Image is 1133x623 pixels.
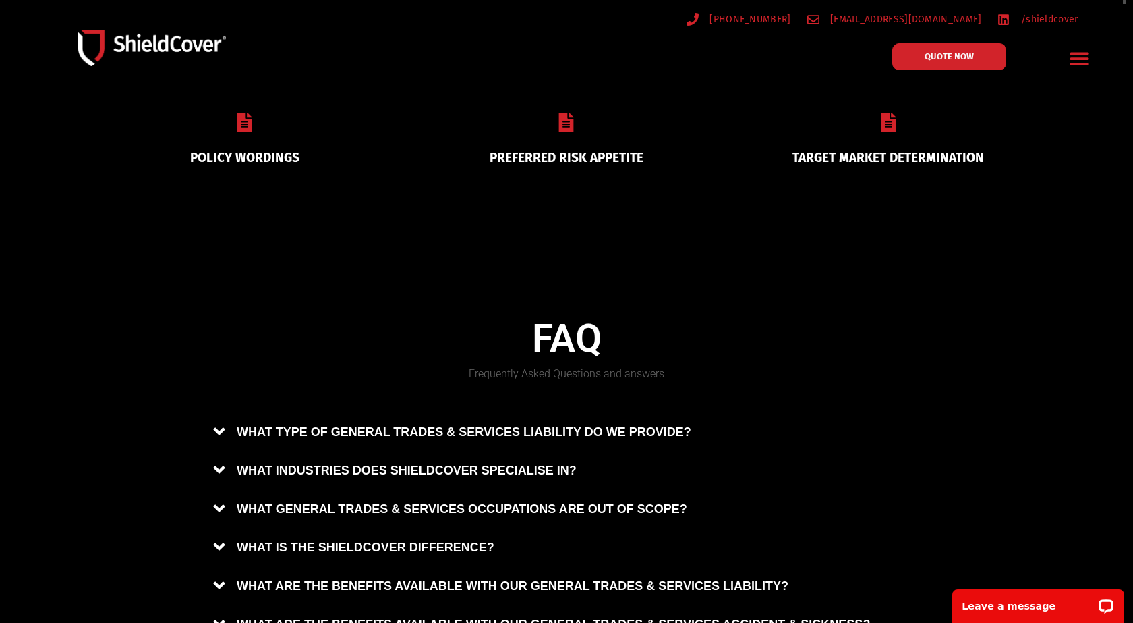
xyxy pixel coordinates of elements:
a: /shieldcover [997,11,1078,28]
a: [EMAIL_ADDRESS][DOMAIN_NAME] [807,11,982,28]
a: WHAT GENERAL TRADES & SERVICES OCCUPATIONS ARE OUT OF SCOPE? [203,490,930,529]
a: POLICY WORDINGS [190,150,299,165]
a: WHAT TYPE OF GENERAL TRADES & SERVICES LIABILITY DO WE PROVIDE? [203,413,930,452]
a: WHAT IS THE SHIELDCOVER DIFFERENCE? [203,529,930,567]
a: PREFERRED RISK APPETITE [490,150,643,165]
a: TARGET MARKET DETERMINATION [792,150,984,165]
a: [PHONE_NUMBER] [687,11,791,28]
a: WHAT ARE THE BENEFITS AVAILABLE WITH OUR GENERAL TRADES & SERVICES LIABILITY? [203,567,930,605]
h4: FAQ [203,316,930,362]
span: [EMAIL_ADDRESS][DOMAIN_NAME] [827,11,981,28]
div: Menu Toggle [1064,43,1096,74]
iframe: LiveChat chat widget [943,580,1133,623]
a: QUOTE NOW [892,43,1006,70]
span: /shieldcover [1018,11,1078,28]
h5: Frequently Asked Questions and answers [203,369,930,379]
a: WHAT INDUSTRIES DOES SHIELDCOVER SPECIALISE IN? [203,452,930,490]
img: Shield-Cover-Underwriting-Australia-logo-full [78,30,226,66]
span: QUOTE NOW [925,52,974,61]
span: [PHONE_NUMBER] [706,11,790,28]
